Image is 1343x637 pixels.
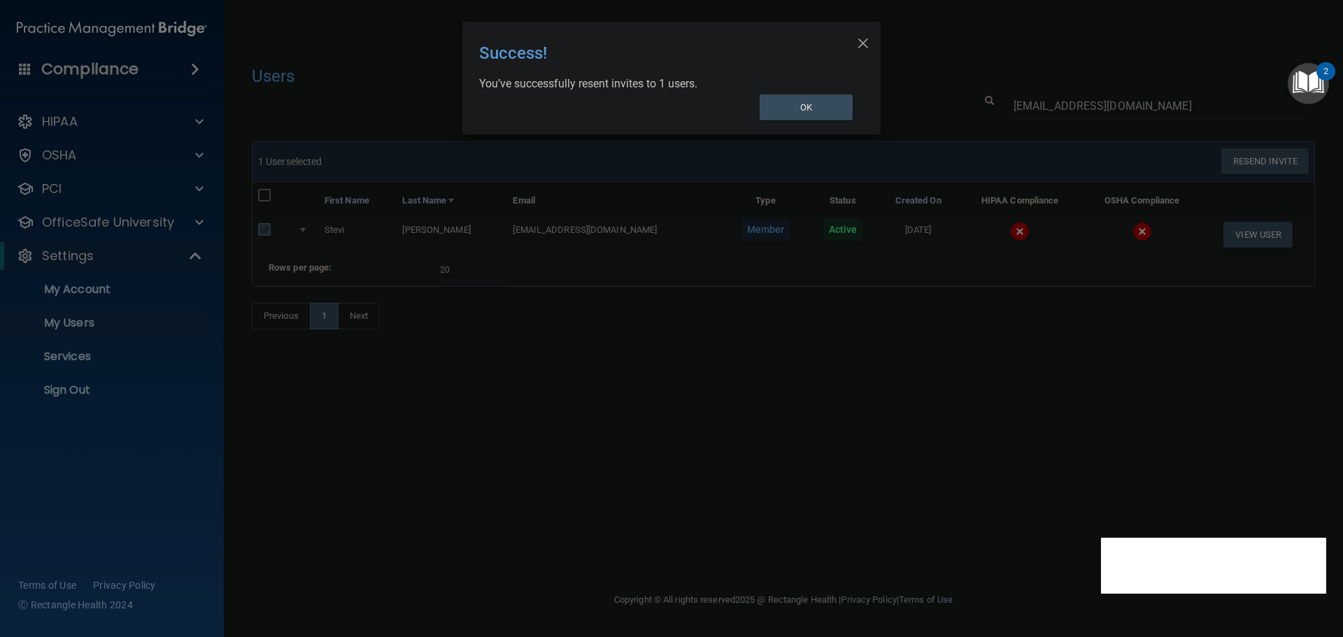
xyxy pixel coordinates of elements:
button: Open Resource Center, 2 new notifications [1288,63,1329,104]
div: 2 [1323,71,1328,90]
button: OK [760,94,853,120]
div: You’ve successfully resent invites to 1 users. [479,76,853,92]
div: Success! [479,33,806,73]
iframe: Drift Widget Chat Controller [1101,538,1326,594]
span: × [857,27,869,55]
